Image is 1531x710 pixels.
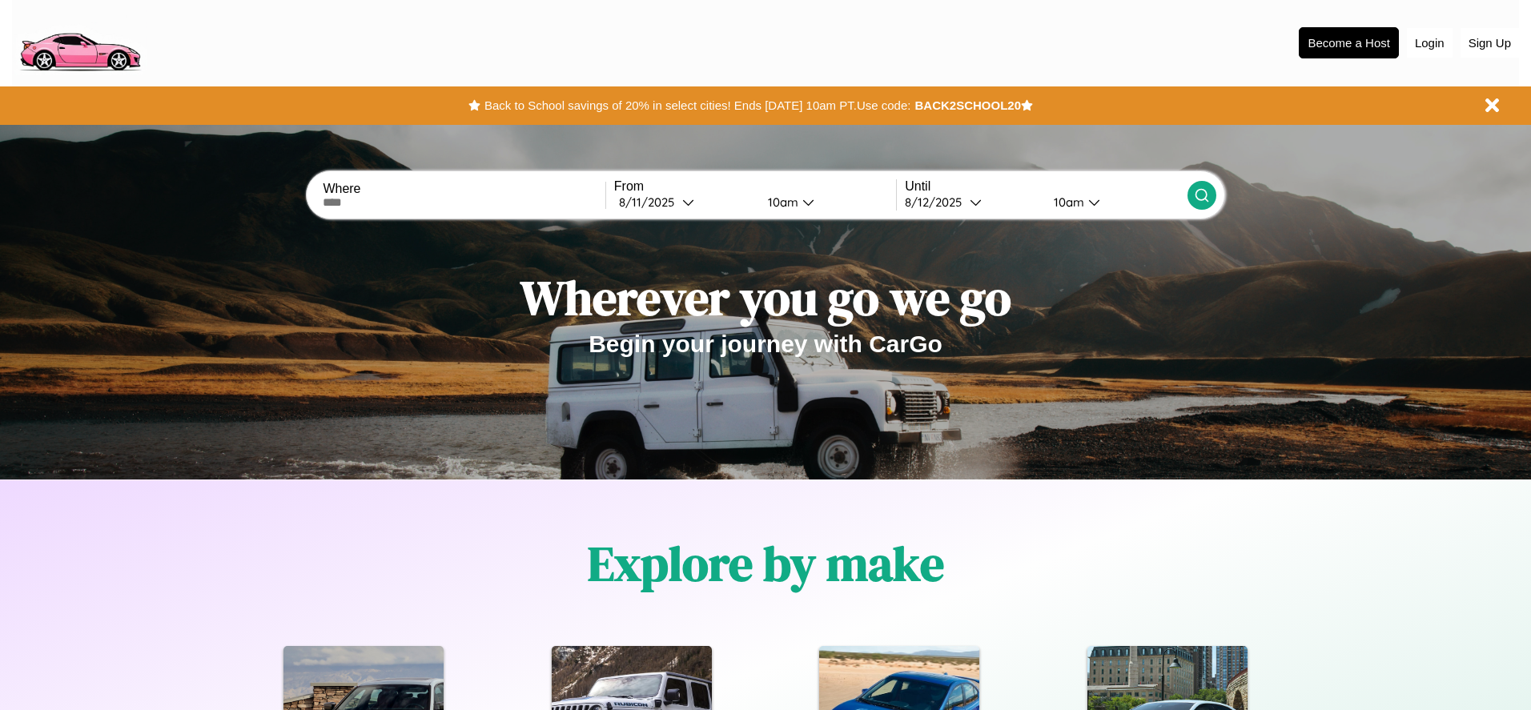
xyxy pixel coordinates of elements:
button: Back to School savings of 20% in select cities! Ends [DATE] 10am PT.Use code: [480,94,914,117]
button: Login [1407,28,1453,58]
label: Where [323,182,605,196]
b: BACK2SCHOOL20 [914,98,1021,112]
div: 8 / 12 / 2025 [905,195,970,210]
div: 8 / 11 / 2025 [619,195,682,210]
button: 8/11/2025 [614,194,755,211]
button: 10am [1041,194,1187,211]
img: logo [12,8,147,75]
div: 10am [760,195,802,210]
label: From [614,179,896,194]
button: Sign Up [1461,28,1519,58]
button: Become a Host [1299,27,1399,58]
div: 10am [1046,195,1088,210]
label: Until [905,179,1187,194]
h1: Explore by make [588,531,944,596]
button: 10am [755,194,896,211]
